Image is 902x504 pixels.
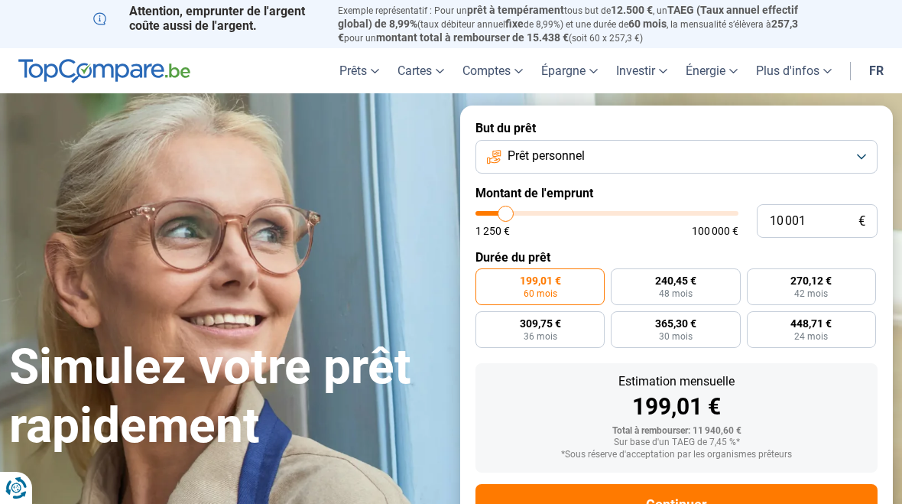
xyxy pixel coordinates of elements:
img: TopCompare [18,59,190,83]
label: Montant de l'emprunt [475,186,878,200]
a: Plus d'infos [747,48,841,93]
p: Attention, emprunter de l'argent coûte aussi de l'argent. [93,4,320,33]
label: But du prêt [475,121,878,135]
span: Prêt personnel [508,148,585,164]
span: 24 mois [794,332,828,341]
span: 365,30 € [655,318,696,329]
div: Total à rembourser: 11 940,60 € [488,426,865,437]
div: Estimation mensuelle [488,376,865,388]
span: 30 mois [659,332,693,341]
span: 60 mois [628,18,667,30]
span: 36 mois [524,332,557,341]
span: fixe [505,18,524,30]
span: TAEG (Taux annuel effectif global) de 8,99% [338,4,798,30]
span: 309,75 € [520,318,561,329]
a: Prêts [330,48,388,93]
span: 270,12 € [790,275,832,286]
span: 199,01 € [520,275,561,286]
div: Sur base d'un TAEG de 7,45 %* [488,437,865,448]
span: 1 250 € [475,226,510,236]
div: *Sous réserve d'acceptation par les organismes prêteurs [488,450,865,460]
p: Exemple représentatif : Pour un tous but de , un (taux débiteur annuel de 8,99%) et une durée de ... [338,4,809,44]
h1: Simulez votre prêt rapidement [9,338,442,456]
span: 48 mois [659,289,693,298]
span: 257,3 € [338,18,798,44]
span: montant total à rembourser de 15.438 € [376,31,569,44]
span: 60 mois [524,289,557,298]
a: Énergie [676,48,747,93]
a: Comptes [453,48,532,93]
span: 240,45 € [655,275,696,286]
a: fr [860,48,893,93]
span: 100 000 € [692,226,738,236]
span: prêt à tempérament [467,4,564,16]
a: Épargne [532,48,607,93]
span: 12.500 € [611,4,653,16]
div: 199,01 € [488,395,865,418]
button: Prêt personnel [475,140,878,174]
a: Investir [607,48,676,93]
span: 448,71 € [790,318,832,329]
span: 42 mois [794,289,828,298]
a: Cartes [388,48,453,93]
label: Durée du prêt [475,250,878,265]
span: € [858,215,865,228]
